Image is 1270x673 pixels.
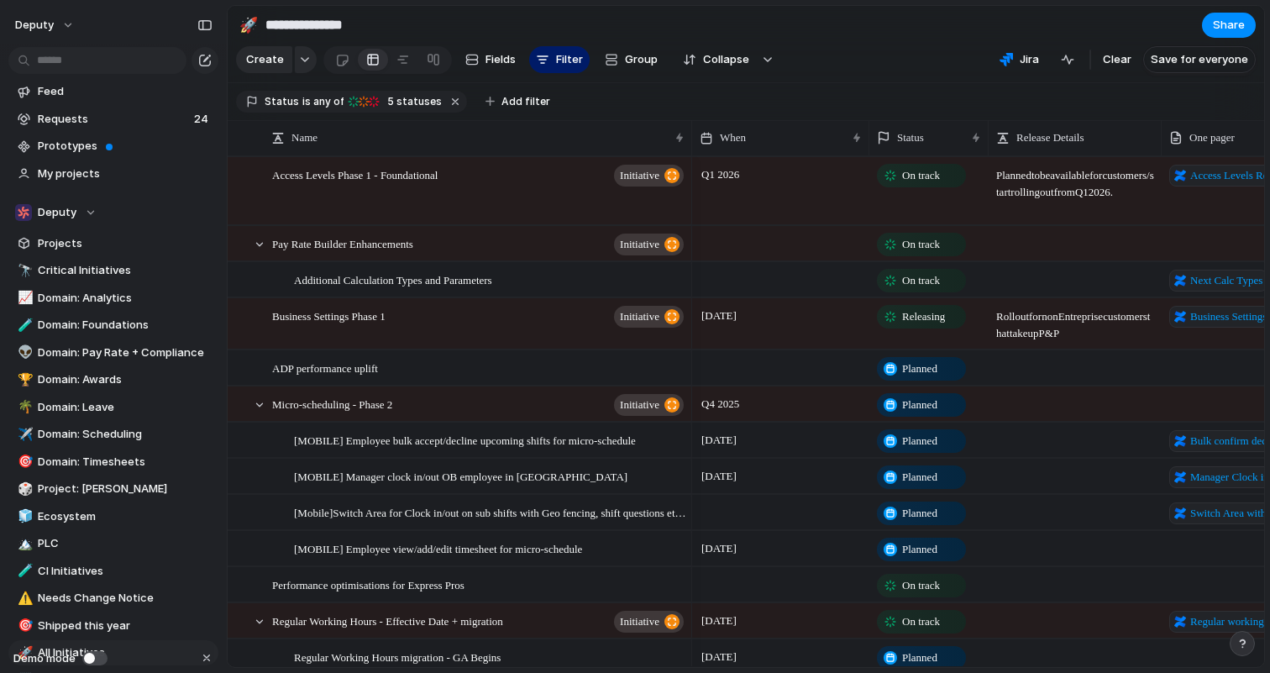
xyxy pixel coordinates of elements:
[8,476,218,502] a: 🎲Project: [PERSON_NAME]
[18,452,29,471] div: 🎯
[18,561,29,581] div: 🧪
[8,395,218,420] a: 🌴Domain: Leave
[18,288,29,308] div: 📈
[236,46,292,73] button: Create
[15,290,32,307] button: 📈
[15,644,32,661] button: 🚀
[272,575,464,594] span: Performance optimisations for Express Pros
[989,299,1161,342] span: Roll out for non Entreprise customers that take up P&P
[8,504,218,529] a: 🧊Ecosystem
[38,235,213,252] span: Projects
[265,94,299,109] span: Status
[902,505,937,522] span: Planned
[697,306,741,326] span: [DATE]
[8,640,218,665] a: 🚀All Initiatives
[703,51,749,68] span: Collapse
[8,161,218,187] a: My projects
[1096,46,1138,73] button: Clear
[8,79,218,104] a: Feed
[38,454,213,471] span: Domain: Timesheets
[294,466,627,486] span: [MOBILE] Manager clock in/out OB employee in [GEOGRAPHIC_DATA]
[38,204,76,221] span: Deputy
[8,559,218,584] div: 🧪CI Initiatives
[38,138,213,155] span: Prototypes
[345,92,445,111] button: 5 statuses
[620,164,659,187] span: initiative
[302,94,311,109] span: is
[697,611,741,631] span: [DATE]
[902,308,945,325] span: Releasing
[1202,13,1256,38] button: Share
[194,111,212,128] span: 24
[625,51,658,68] span: Group
[294,502,686,522] span: [Mobile]Switch Area for Clock in/out on sub shifts with Geo fencing, shift questions etc from sub...
[897,129,924,146] span: Status
[620,233,659,256] span: initiative
[18,589,29,608] div: ⚠️
[272,306,386,325] span: Business Settings Phase 1
[614,394,684,416] button: initiative
[272,394,392,413] span: Micro-scheduling - Phase 2
[8,313,218,338] a: 🧪Domain: Foundations
[902,272,940,289] span: On track
[15,17,54,34] span: deputy
[38,290,213,307] span: Domain: Analytics
[697,165,743,185] span: Q1 2026
[1151,51,1248,68] span: Save for everyone
[1169,270,1267,292] a: Next Calc Types
[15,481,32,497] button: 🎲
[294,539,582,558] span: [MOBILE] Employee view/add/edit timesheet for micro-schedule
[311,94,344,109] span: any of
[15,535,32,552] button: 🏔️
[902,541,937,558] span: Planned
[697,394,743,414] span: Q4 2025
[38,262,213,279] span: Critical Initiatives
[18,425,29,444] div: ✈️
[38,426,213,443] span: Domain: Scheduling
[8,200,218,225] button: Deputy
[38,344,213,361] span: Domain: Pay Rate + Compliance
[246,51,284,68] span: Create
[8,134,218,159] a: Prototypes
[38,83,213,100] span: Feed
[697,430,741,450] span: [DATE]
[8,286,218,311] a: 📈Domain: Analytics
[8,340,218,365] div: 👽Domain: Pay Rate + Compliance
[485,51,516,68] span: Fields
[1190,272,1262,289] span: Next Calc Types
[902,167,940,184] span: On track
[614,611,684,633] button: initiative
[15,317,32,334] button: 🧪
[272,234,413,253] span: Pay Rate Builder Enhancements
[272,165,438,184] span: Access Levels Phase 1 - Foundational
[8,450,218,475] a: 🎯Domain: Timesheets
[8,367,218,392] div: 🏆Domain: Awards
[501,94,550,109] span: Add filter
[15,344,32,361] button: 👽
[38,371,213,388] span: Domain: Awards
[8,422,218,447] a: ✈️Domain: Scheduling
[620,393,659,417] span: initiative
[15,508,32,525] button: 🧊
[382,94,442,109] span: statuses
[18,480,29,499] div: 🎲
[38,590,213,607] span: Needs Change Notice
[8,258,218,283] div: 🔭Critical Initiatives
[475,90,560,113] button: Add filter
[8,586,218,611] a: ⚠️Needs Change Notice
[989,158,1161,201] span: Planned to be available for customers / start rolling out from Q1 2026.
[614,165,684,187] button: initiative
[902,469,937,486] span: Planned
[38,535,213,552] span: PLC
[8,531,218,556] a: 🏔️PLC
[18,534,29,554] div: 🏔️
[294,270,492,289] span: Additional Calculation Types and Parameters
[1016,129,1084,146] span: Release Details
[18,343,29,362] div: 👽
[8,613,218,639] a: 🎯Shipped this year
